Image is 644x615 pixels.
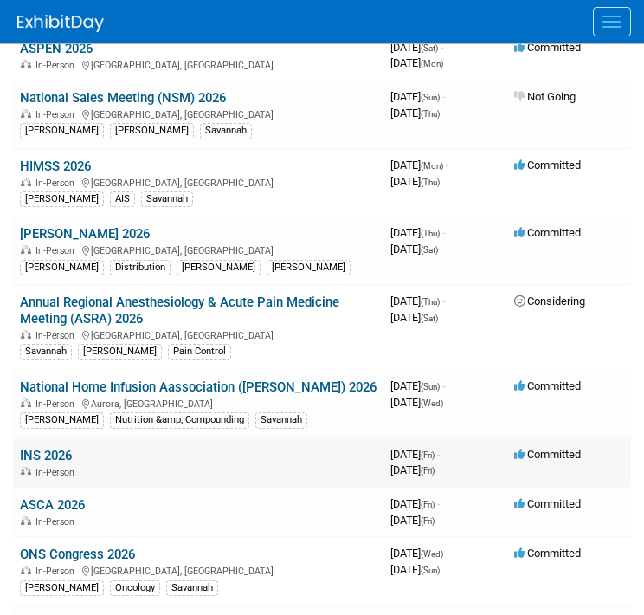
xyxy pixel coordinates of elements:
div: Nutrition &amp; Compounding [110,412,249,428]
div: [PERSON_NAME] [110,123,194,139]
span: (Fri) [421,450,435,460]
div: [PERSON_NAME] [20,191,104,207]
a: National Sales Meeting (NSM) 2026 [20,90,226,106]
div: [PERSON_NAME] [20,412,104,428]
span: (Thu) [421,109,440,119]
a: ASCA 2026 [20,497,85,513]
span: (Sun) [421,566,440,575]
div: [PERSON_NAME] [20,123,104,139]
div: [GEOGRAPHIC_DATA], [GEOGRAPHIC_DATA] [20,243,377,256]
span: In-Person [35,60,80,71]
span: - [437,448,440,461]
a: National Home Infusion Aassociation ([PERSON_NAME]) 2026 [20,379,377,395]
button: Menu [593,7,631,36]
span: - [442,226,445,239]
span: In-Person [35,398,80,410]
span: (Sun) [421,382,440,392]
span: [DATE] [390,463,435,476]
span: [DATE] [390,497,440,510]
span: [DATE] [390,41,443,54]
span: - [446,159,448,172]
div: [PERSON_NAME] [177,260,261,275]
span: In-Person [35,330,80,341]
a: ONS Congress 2026 [20,547,135,562]
a: INS 2026 [20,448,72,463]
span: - [441,41,443,54]
span: (Mon) [421,59,443,68]
span: [DATE] [390,175,440,188]
span: (Sat) [421,43,438,53]
span: In-Person [35,467,80,478]
img: In-Person Event [21,178,31,186]
img: ExhibitDay [17,15,104,32]
img: In-Person Event [21,109,31,118]
span: - [442,295,445,307]
span: [DATE] [390,547,448,560]
img: In-Person Event [21,60,31,68]
img: In-Person Event [21,398,31,407]
a: [PERSON_NAME] 2026 [20,226,150,242]
div: [GEOGRAPHIC_DATA], [GEOGRAPHIC_DATA] [20,107,377,120]
span: - [442,90,445,103]
span: [DATE] [390,159,448,172]
span: (Thu) [421,229,440,238]
span: (Fri) [421,516,435,526]
a: Annual Regional Anesthesiology & Acute Pain Medicine Meeting (ASRA) 2026 [20,295,339,327]
a: HIMSS 2026 [20,159,91,174]
span: Committed [514,448,581,461]
div: [PERSON_NAME] [267,260,351,275]
span: Committed [514,547,581,560]
span: [DATE] [390,243,438,256]
span: (Wed) [421,549,443,559]
span: (Mon) [421,161,443,171]
span: (Fri) [421,500,435,509]
span: Committed [514,497,581,510]
img: In-Person Event [21,330,31,339]
div: Savannah [255,412,307,428]
img: In-Person Event [21,566,31,574]
div: [PERSON_NAME] [78,344,162,359]
span: (Sat) [421,245,438,255]
span: (Thu) [421,178,440,187]
span: - [446,547,448,560]
div: Savannah [20,344,72,359]
span: (Wed) [421,398,443,408]
div: [PERSON_NAME] [20,580,104,596]
span: Committed [514,159,581,172]
span: [DATE] [390,56,443,69]
span: (Sun) [421,93,440,102]
div: Oncology [110,580,160,596]
span: (Sat) [421,314,438,323]
span: (Thu) [421,297,440,307]
span: [DATE] [390,448,440,461]
span: [DATE] [390,514,435,527]
div: [PERSON_NAME] [20,260,104,275]
span: Not Going [514,90,576,103]
img: In-Person Event [21,245,31,254]
span: [DATE] [390,379,445,392]
div: AIS [110,191,135,207]
div: Aurora, [GEOGRAPHIC_DATA] [20,396,377,410]
span: [DATE] [390,90,445,103]
span: [DATE] [390,563,440,576]
span: - [437,497,440,510]
span: - [442,379,445,392]
div: Savannah [141,191,193,207]
div: [GEOGRAPHIC_DATA], [GEOGRAPHIC_DATA] [20,57,377,71]
div: [GEOGRAPHIC_DATA], [GEOGRAPHIC_DATA] [20,327,377,341]
a: ASPEN 2026 [20,41,93,56]
div: Savannah [200,123,252,139]
div: Pain Control [168,344,231,359]
span: In-Person [35,566,80,577]
span: In-Person [35,109,80,120]
span: [DATE] [390,295,445,307]
span: [DATE] [390,226,445,239]
div: Savannah [166,580,218,596]
span: [DATE] [390,311,438,324]
div: Distribution [110,260,171,275]
span: [DATE] [390,396,443,409]
span: In-Person [35,245,80,256]
span: Committed [514,41,581,54]
span: In-Person [35,516,80,528]
span: In-Person [35,178,80,189]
